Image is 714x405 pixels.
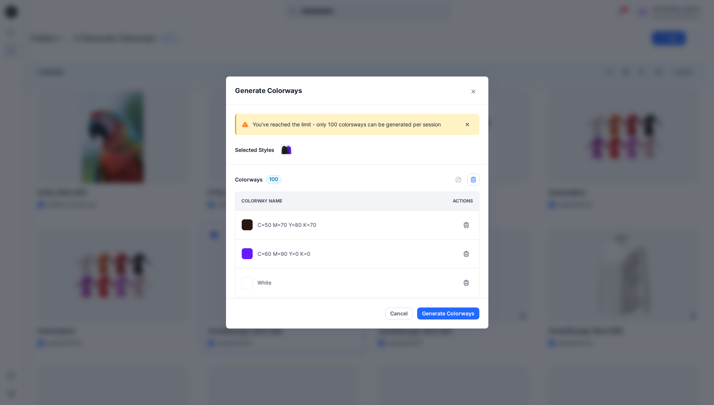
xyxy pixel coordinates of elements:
p: Actions [453,197,473,205]
button: Close [467,85,479,97]
button: Cancel [385,307,413,319]
p: White [257,279,271,286]
p: C=60 M=90 Y=0 K=0 [257,250,310,258]
p: Selected Styles [235,146,274,154]
p: Colorway name [241,197,282,205]
button: Generate Colorways [417,307,479,319]
img: SmartDesign Shirt 008 [281,144,292,156]
p: You've reached the limit - only 100 colorsways can be generated per session [253,120,441,129]
h6: Colorways [235,175,263,184]
span: 100 [269,175,278,184]
p: C=50 M=70 Y=80 K=70 [257,221,316,229]
header: Generate Colorways [226,76,488,105]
